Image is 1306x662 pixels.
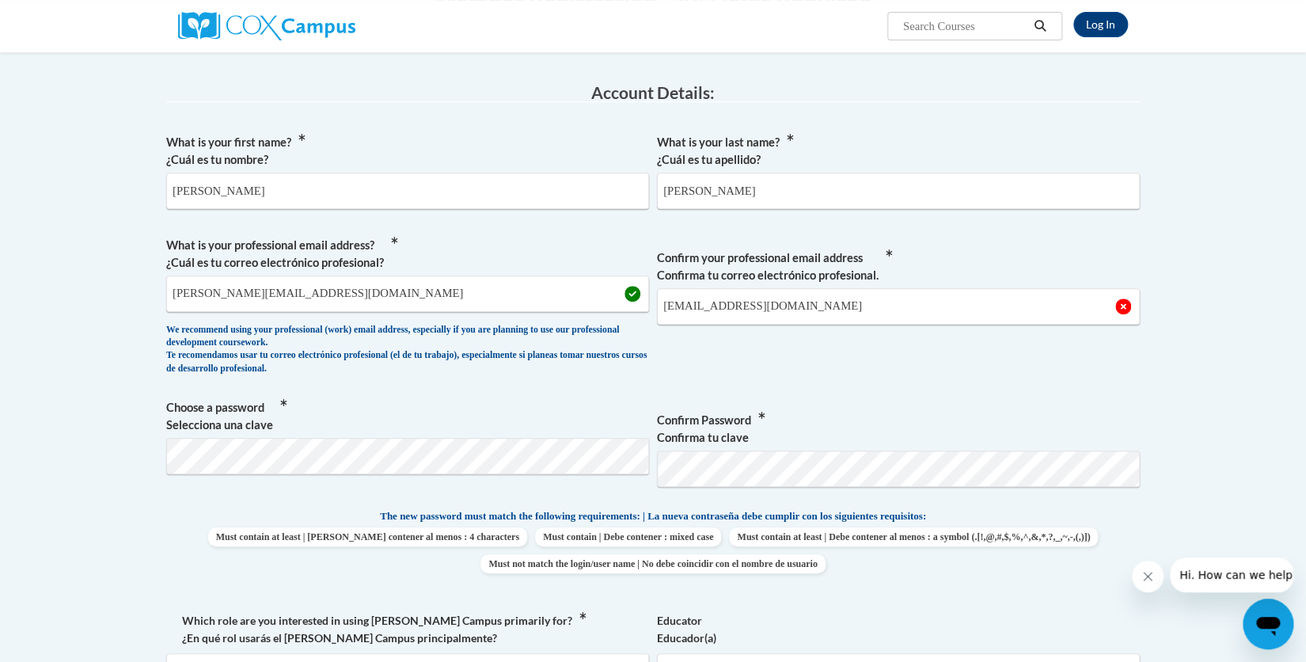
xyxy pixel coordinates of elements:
span: Account Details: [591,82,715,102]
input: Search Courses [902,17,1028,36]
label: Choose a password Selecciona una clave [166,399,649,434]
label: Confirm your professional email address Confirma tu correo electrónico profesional. [657,249,1140,284]
div: We recommend using your professional (work) email address, especially if you are planning to use ... [166,324,649,376]
span: Must not match the login/user name | No debe coincidir con el nombre de usuario [480,554,825,573]
span: Must contain | Debe contener : mixed case [535,527,721,546]
a: Log In [1073,12,1128,37]
input: Metadata input [657,173,1140,209]
label: What is your last name? ¿Cuál es tu apellido? [657,134,1140,169]
iframe: Button to launch messaging window [1243,599,1293,649]
label: Educator Educador(a) [657,612,1140,647]
iframe: Message from company [1170,557,1293,592]
iframe: Close message [1132,561,1164,592]
span: Must contain at least | Debe contener al menos : a symbol (.[!,@,#,$,%,^,&,*,?,_,~,-,(,)]) [729,527,1098,546]
i:  [1033,21,1047,32]
button: Search [1028,17,1052,36]
input: Metadata input [166,276,649,312]
span: The new password must match the following requirements: | La nueva contraseña debe cumplir con lo... [380,509,926,523]
label: What is your first name? ¿Cuál es tu nombre? [166,134,649,169]
input: Metadata input [166,173,649,209]
input: Required [657,288,1140,325]
label: Confirm Password Confirma tu clave [657,412,1140,447]
label: Which role are you interested in using [PERSON_NAME] Campus primarily for? ¿En qué rol usarás el ... [166,612,649,647]
span: Must contain at least | [PERSON_NAME] contener al menos : 4 characters [208,527,527,546]
label: What is your professional email address? ¿Cuál es tu correo electrónico profesional? [166,237,649,272]
span: Hi. How can we help? [9,11,128,24]
img: Cox Campus [178,12,355,40]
